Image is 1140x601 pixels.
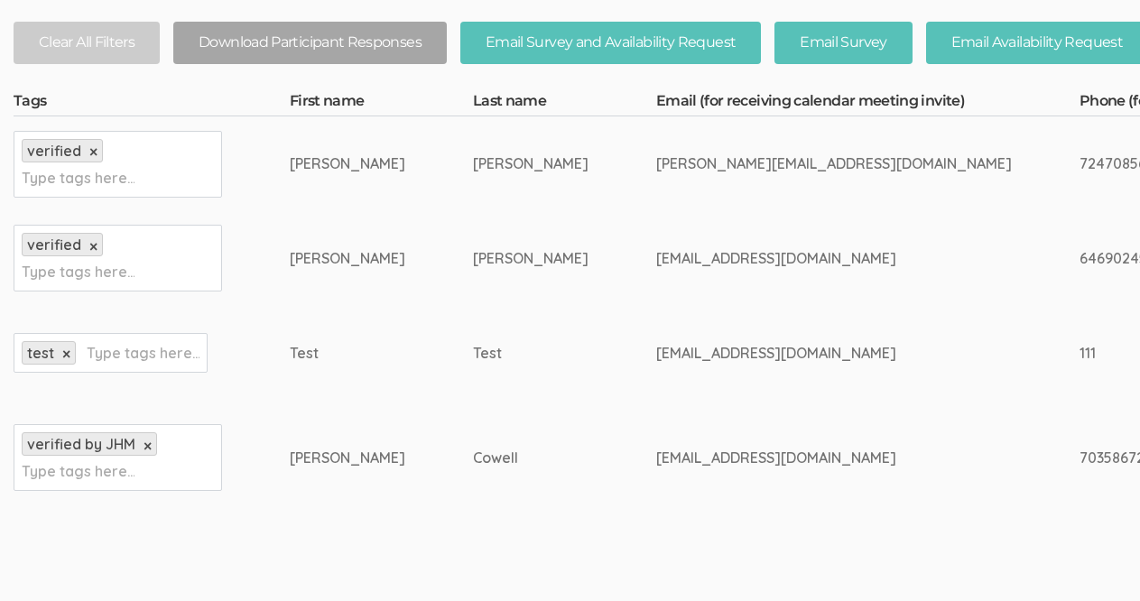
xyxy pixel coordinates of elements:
div: [PERSON_NAME] [290,153,405,174]
th: Last name [473,91,656,116]
a: × [89,144,97,160]
div: [EMAIL_ADDRESS][DOMAIN_NAME] [656,248,1012,269]
a: × [144,439,152,454]
div: [PERSON_NAME] [290,248,405,269]
span: verified by JHM [27,435,135,453]
button: Clear All Filters [14,22,160,64]
input: Type tags here... [22,166,134,190]
div: [EMAIL_ADDRESS][DOMAIN_NAME] [656,343,1012,364]
div: [PERSON_NAME] [473,248,589,269]
input: Type tags here... [22,459,134,483]
div: [PERSON_NAME] [290,448,405,468]
th: Tags [14,91,290,116]
button: Email Survey and Availability Request [460,22,761,64]
span: test [27,344,54,362]
div: Test [473,343,589,364]
button: Download Participant Responses [173,22,447,64]
span: verified [27,142,81,160]
th: First name [290,91,473,116]
a: × [62,347,70,362]
div: [PERSON_NAME][EMAIL_ADDRESS][DOMAIN_NAME] [656,153,1012,174]
div: Cowell [473,448,589,468]
div: Test [290,343,405,364]
button: Email Survey [774,22,912,64]
div: [EMAIL_ADDRESS][DOMAIN_NAME] [656,448,1012,468]
th: Email (for receiving calendar meeting invite) [656,91,1080,116]
span: verified [27,236,81,254]
input: Type tags here... [87,341,199,365]
input: Type tags here... [22,260,134,283]
div: [PERSON_NAME] [473,153,589,174]
iframe: Chat Widget [1050,514,1140,601]
a: × [89,239,97,254]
